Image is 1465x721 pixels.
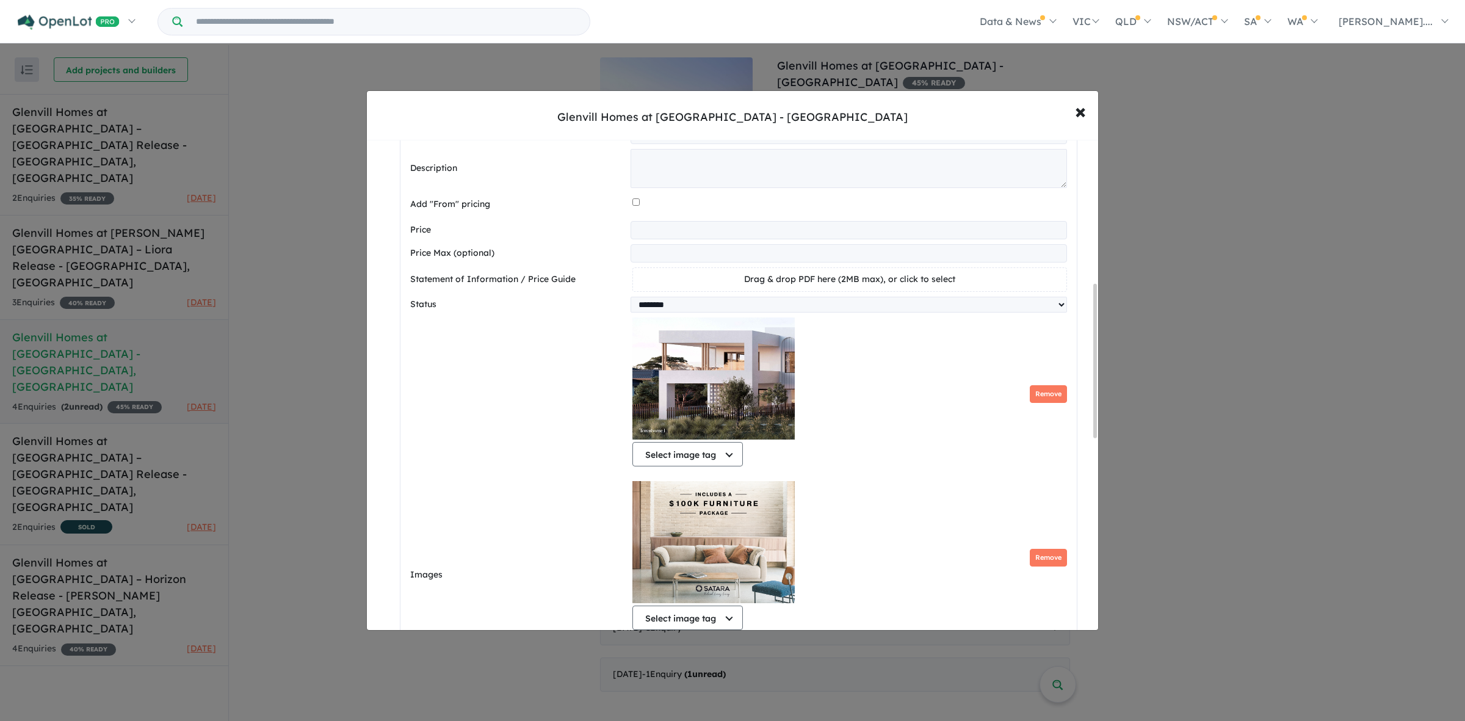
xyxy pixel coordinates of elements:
[557,109,908,125] div: Glenvill Homes at [GEOGRAPHIC_DATA] - [GEOGRAPHIC_DATA]
[185,9,587,35] input: Try estate name, suburb, builder or developer
[410,161,626,176] label: Description
[1075,98,1086,124] span: ×
[632,442,743,466] button: Select image tag
[1030,549,1067,567] button: Remove
[410,568,628,582] label: Images
[410,223,626,237] label: Price
[18,15,120,30] img: Openlot PRO Logo White
[744,274,955,284] span: Drag & drop PDF here (2MB max), or click to select
[410,297,626,312] label: Status
[632,606,743,630] button: Select image tag
[632,481,795,603] img: Glenvill Homes at The Point Estate - Point Lonsdale - Lot 1
[410,272,628,287] label: Statement of Information / Price Guide
[410,246,626,261] label: Price Max (optional)
[1030,385,1067,403] button: Remove
[410,197,628,212] label: Add "From" pricing
[1339,15,1433,27] span: [PERSON_NAME]....
[632,317,795,440] img: Glenvill Homes at The Point Estate - Point Lonsdale - Lot 1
